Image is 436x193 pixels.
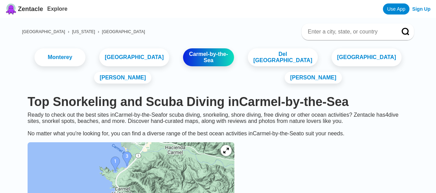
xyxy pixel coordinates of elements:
[22,29,65,34] a: [GEOGRAPHIC_DATA]
[94,72,151,84] a: [PERSON_NAME]
[285,72,342,84] a: [PERSON_NAME]
[98,29,99,34] span: ›
[22,112,414,137] div: Ready to check out the best sites in Carmel-by-the-Sea for scuba diving, snorkeling, shore diving...
[332,48,402,66] a: [GEOGRAPHIC_DATA]
[47,6,68,12] a: Explore
[72,29,95,34] a: [US_STATE]
[6,3,17,15] img: Zentacle logo
[383,3,409,15] a: Use App
[102,29,145,34] a: [GEOGRAPHIC_DATA]
[183,48,234,66] a: Carmel-by-the-Sea
[412,6,430,12] a: Sign Up
[28,95,408,109] h1: Top Snorkeling and Scuba Diving in Carmel-by-the-Sea
[248,48,318,66] a: Del [GEOGRAPHIC_DATA]
[99,48,169,66] a: [GEOGRAPHIC_DATA]
[18,6,43,13] span: Zentacle
[34,48,85,66] a: Monterey
[68,29,69,34] span: ›
[6,3,43,15] a: Zentacle logoZentacle
[307,28,392,35] input: Enter a city, state, or country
